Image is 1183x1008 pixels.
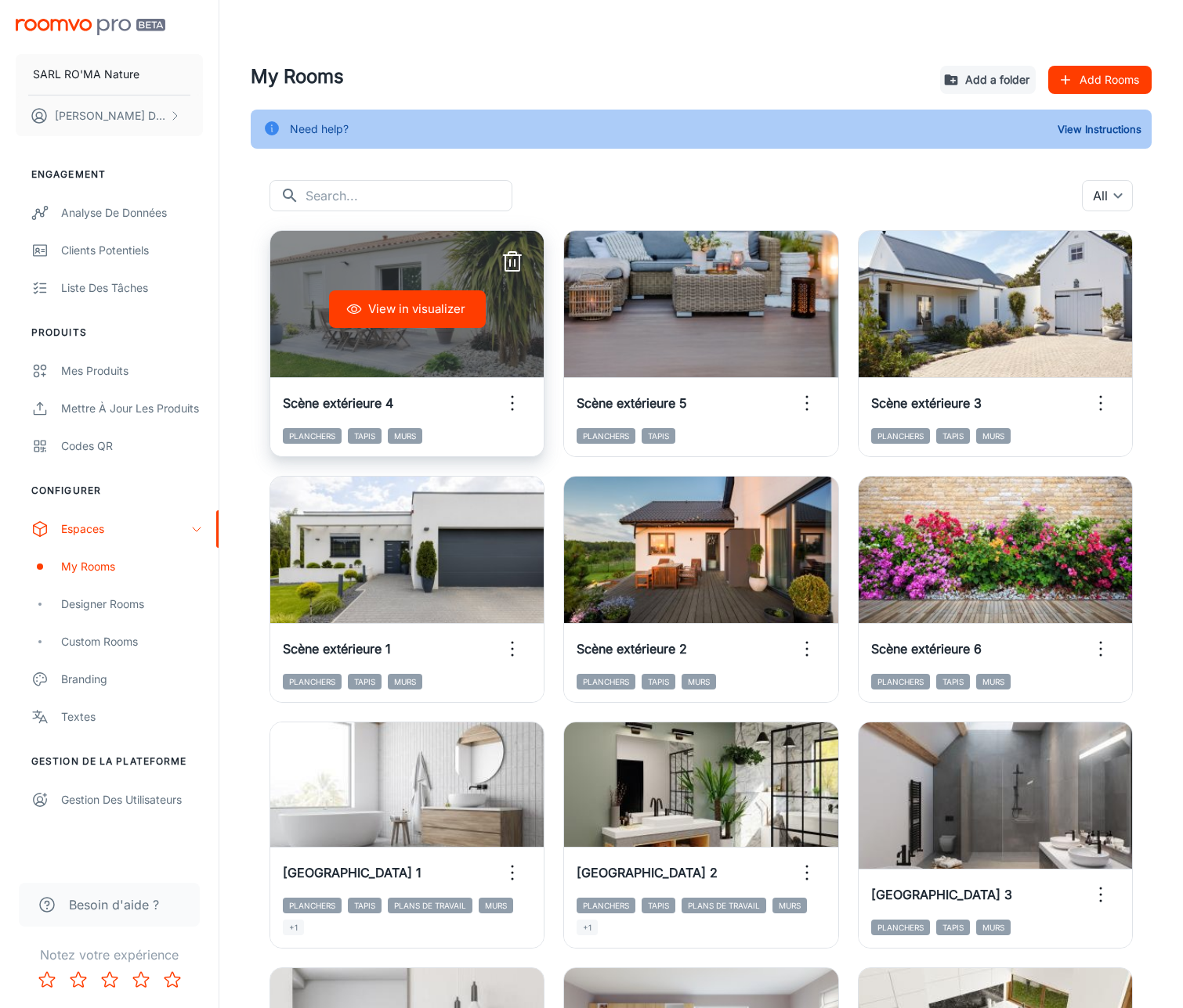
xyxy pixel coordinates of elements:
span: Planchers [577,428,635,444]
span: +1 [283,920,304,935]
span: Tapis [936,428,970,444]
img: Roomvo PRO Beta [16,19,165,35]
span: Plans de travail [388,898,472,913]
span: Planchers [283,674,342,689]
h6: Scène extérieure 3 [871,394,982,412]
span: Tapis [348,898,382,913]
button: Rate 1 star [31,964,63,995]
div: Espaces [61,520,190,538]
button: Rate 5 star [157,964,188,995]
span: Murs [976,920,1011,935]
div: Need help? [290,114,349,144]
span: Tapis [936,920,970,935]
h6: Scène extérieure 6 [871,639,982,658]
span: Murs [388,428,422,444]
p: SARL RO'MA Nature [33,66,139,83]
span: Besoin d'aide ? [69,895,159,914]
button: View Instructions [1054,117,1145,141]
button: Rate 4 star [125,964,157,995]
span: Planchers [283,898,342,913]
span: Tapis [348,674,382,689]
div: Liste des tâches [61,279,203,297]
span: Tapis [348,428,382,444]
p: [PERSON_NAME] Durieux [55,107,165,124]
div: Mes produits [61,362,203,380]
div: Mettre à jour les produits [61,400,203,417]
h6: Scène extérieure 1 [283,639,391,658]
span: +1 [577,920,598,935]
span: Murs [772,898,807,913]
h6: [GEOGRAPHIC_DATA] 1 [283,863,421,882]
span: Murs [976,428,1011,444]
div: Clients potentiels [61,242,203,259]
p: Notez votre expérience [13,945,206,964]
button: SARL RO'MA Nature [16,54,203,95]
div: My Rooms [61,558,203,575]
input: Search... [306,180,512,211]
span: Murs [388,674,422,689]
button: Rate 3 star [94,964,125,995]
h6: Scène extérieure 4 [283,394,393,412]
h4: My Rooms [251,63,928,91]
span: Planchers [871,920,930,935]
span: Planchers [871,674,930,689]
div: All [1082,180,1133,211]
span: Planchers [577,898,635,913]
span: Tapis [642,674,675,689]
button: View in visualizer [329,290,486,328]
span: Murs [479,898,513,913]
span: Planchers [283,428,342,444]
span: Tapis [936,674,970,689]
h6: [GEOGRAPHIC_DATA] 2 [577,863,718,882]
h6: Scène extérieure 2 [577,639,687,658]
span: Tapis [642,898,675,913]
div: Gestion des utilisateurs [61,791,203,808]
button: Add a folder [940,66,1036,94]
button: Add Rooms [1048,66,1152,94]
button: [PERSON_NAME] Durieux [16,95,203,136]
span: Tapis [642,428,675,444]
div: Designer Rooms [61,596,203,613]
span: Plans de travail [682,898,766,913]
div: Branding [61,671,203,688]
div: Textes [61,708,203,725]
span: Murs [682,674,716,689]
span: Planchers [871,428,930,444]
h6: [GEOGRAPHIC_DATA] 3 [871,885,1012,904]
div: Analyse de données [61,204,203,221]
button: Rate 2 star [63,964,94,995]
span: Planchers [577,674,635,689]
span: Murs [976,674,1011,689]
div: Custom Rooms [61,633,203,650]
h6: Scène extérieure 5 [577,394,687,412]
div: Codes QR [61,437,203,455]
